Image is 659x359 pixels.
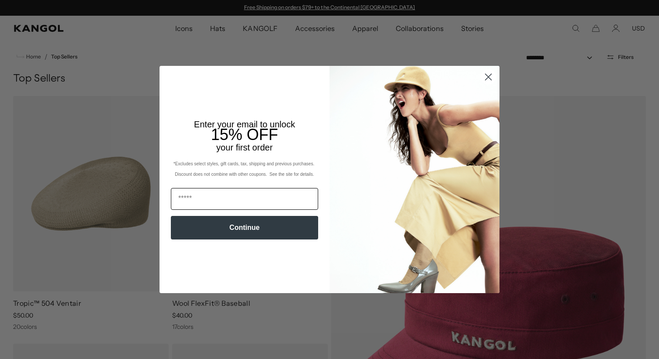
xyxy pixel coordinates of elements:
img: 93be19ad-e773-4382-80b9-c9d740c9197f.jpeg [329,66,499,293]
input: Email [171,188,318,210]
span: 15% OFF [211,126,278,144]
button: Close dialog [481,69,496,85]
button: Continue [171,216,318,239]
span: your first order [216,143,272,152]
span: *Excludes select styles, gift cards, tax, shipping and previous purchases. Discount does not comb... [173,161,316,177]
span: Enter your email to unlock [194,120,295,129]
